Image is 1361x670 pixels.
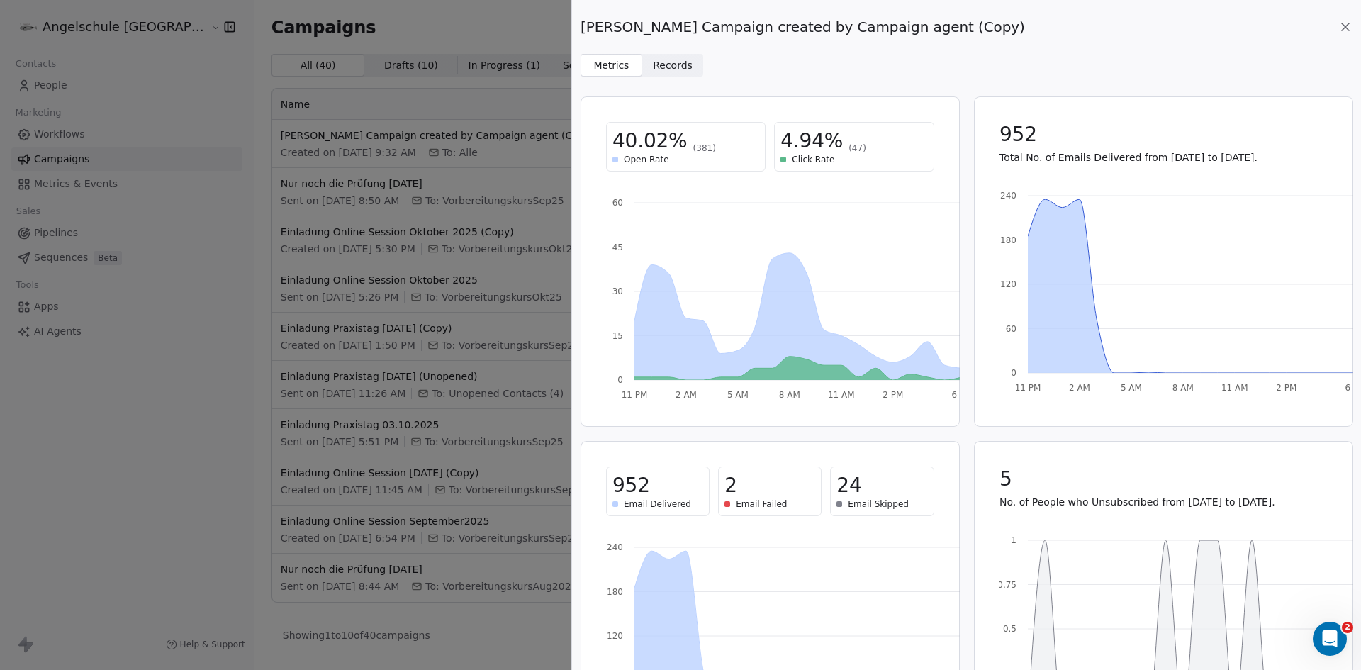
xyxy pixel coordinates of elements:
tspan: 0.75 [997,580,1016,590]
tspan: 240 [1000,191,1016,201]
span: 952 [999,122,1037,147]
p: Total No. of Emails Delivered from [DATE] to [DATE]. [999,150,1328,164]
tspan: 5 AM [727,390,749,400]
tspan: 30 [612,286,623,296]
p: No. of People who Unsubscribed from [DATE] to [DATE]. [999,495,1328,509]
tspan: 2 AM [1068,383,1090,393]
tspan: 11 AM [1221,383,1248,393]
span: 952 [612,473,650,498]
span: 5 [999,467,1012,492]
span: Records [653,58,693,73]
span: 24 [836,473,861,498]
tspan: 11 PM [1014,383,1041,393]
span: Open Rate [624,154,669,165]
tspan: 120 [607,631,623,641]
tspan: 180 [607,587,623,597]
tspan: 1 [1011,535,1016,545]
tspan: 8 AM [1172,383,1193,393]
tspan: 60 [1005,324,1016,334]
span: (381) [693,143,716,154]
tspan: 5 AM [1120,383,1141,393]
span: [PERSON_NAME] Campaign created by Campaign agent (Copy) [581,17,1025,37]
tspan: 2 PM [883,390,903,400]
iframe: Intercom live chat [1313,622,1347,656]
span: 2 [1342,622,1353,633]
tspan: 45 [612,242,623,252]
span: (47) [848,143,866,154]
span: Email Delivered [624,498,691,510]
tspan: 6 PM [951,390,972,400]
tspan: 180 [1000,235,1016,245]
tspan: 2 AM [676,390,697,400]
tspan: 0 [617,375,623,385]
tspan: 8 AM [779,390,800,400]
tspan: 15 [612,331,623,341]
tspan: 2 PM [1276,383,1296,393]
span: Email Failed [736,498,787,510]
tspan: 11 PM [622,390,648,400]
tspan: 0.5 [1002,624,1016,634]
span: 2 [724,473,737,498]
span: Email Skipped [848,498,909,510]
span: 40.02% [612,128,688,154]
tspan: 120 [1000,279,1016,289]
tspan: 240 [607,542,623,552]
tspan: 11 AM [828,390,855,400]
tspan: 0 [1011,368,1016,378]
span: 4.94% [780,128,843,154]
span: Click Rate [792,154,834,165]
tspan: 60 [612,198,623,208]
